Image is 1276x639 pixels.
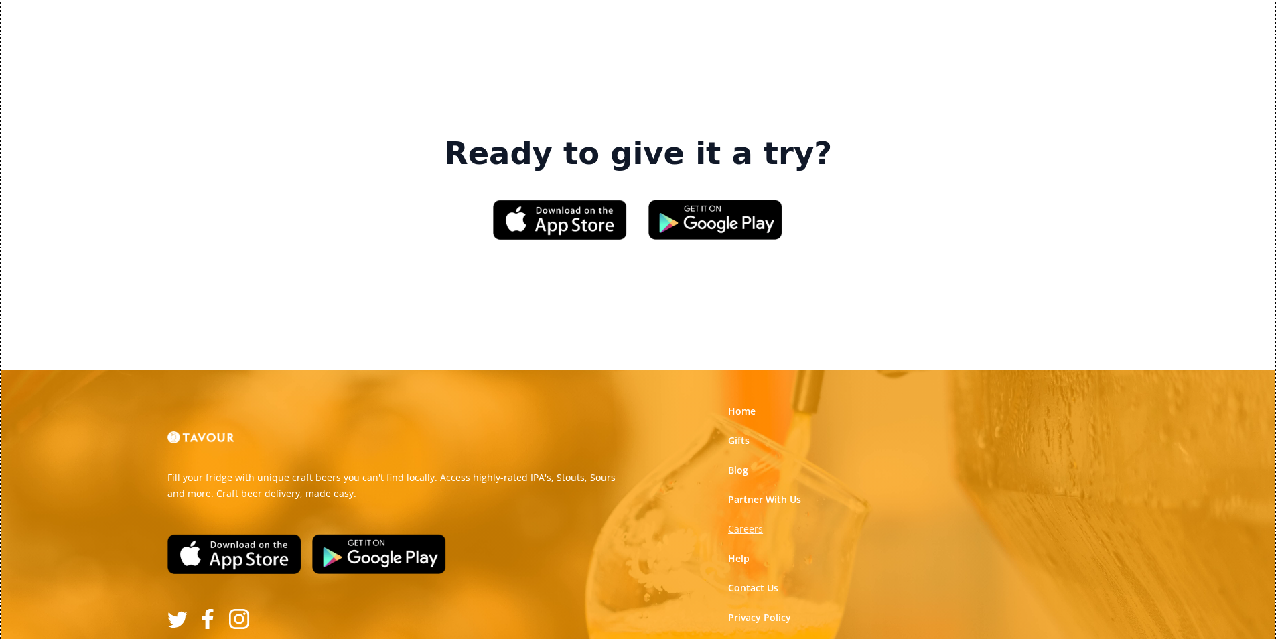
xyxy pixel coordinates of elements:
[728,405,756,418] a: Home
[728,581,778,595] a: Contact Us
[728,522,763,535] strong: Careers
[728,552,750,565] a: Help
[728,464,748,477] a: Blog
[444,135,832,173] strong: Ready to give it a try?
[728,493,801,506] a: Partner With Us
[167,470,628,502] p: Fill your fridge with unique craft beers you can't find locally. Access highly-rated IPA's, Stout...
[728,522,763,536] a: Careers
[728,611,791,624] a: Privacy Policy
[728,434,750,447] a: Gifts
